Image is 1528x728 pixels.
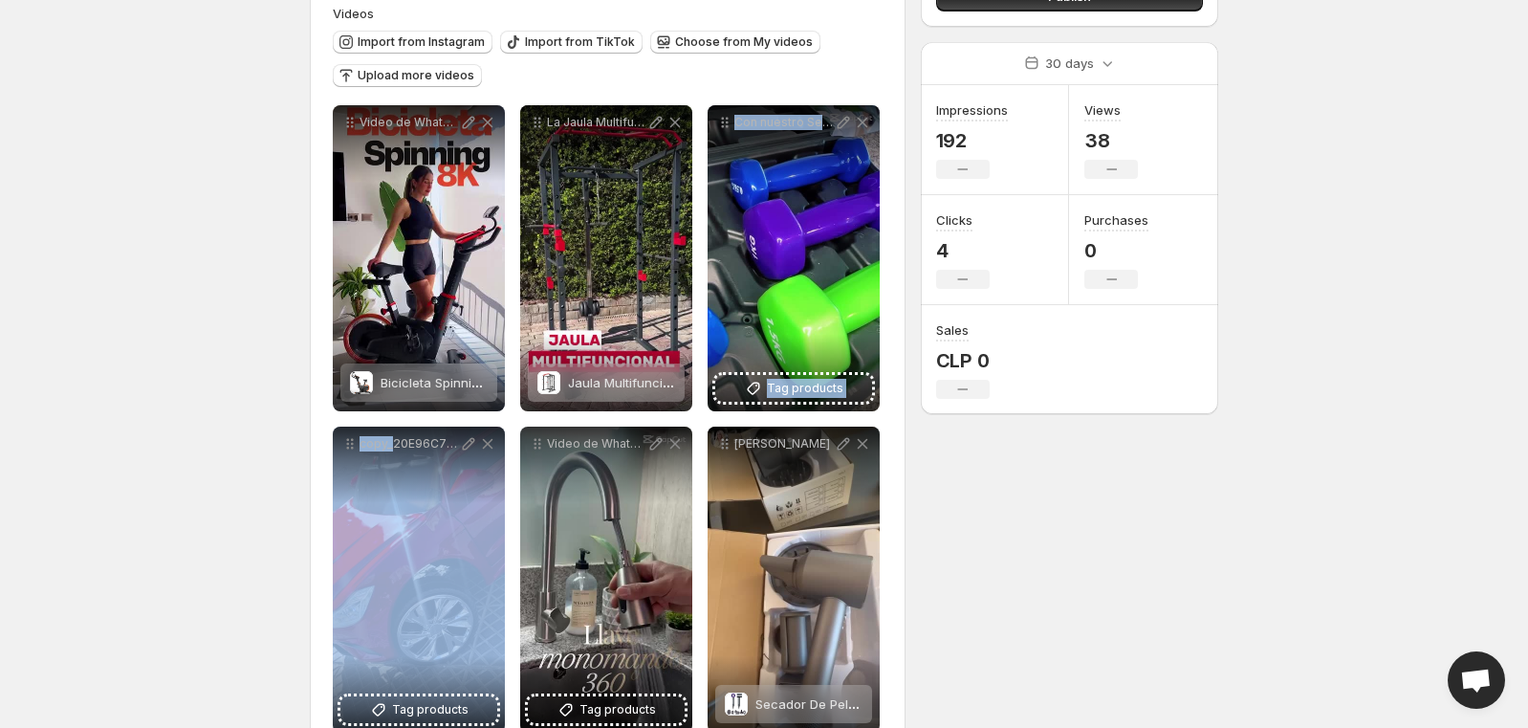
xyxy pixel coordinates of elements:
[520,105,692,411] div: La Jaula Multifuncional Rack R300 con poleas ya est disponible en cielomarketcl _ IncluJaula Mult...
[936,100,1008,120] h3: Impressions
[1084,129,1138,152] p: 38
[525,34,635,50] span: Import from TikTok
[1045,54,1094,73] p: 30 days
[936,239,990,262] p: 4
[547,115,646,130] p: La Jaula Multifuncional Rack R300 con poleas ya est disponible en cielomarketcl _ Inclu
[708,105,880,411] div: Con nuestro Set de Mancuernas 6KG podrs tonificar ganar fuerza y mantenerte en forma [PERSON_NAME...
[579,700,656,719] span: Tag products
[358,68,474,83] span: Upload more videos
[734,115,834,130] p: Con nuestro Set de Mancuernas 6KG podrs tonificar ganar fuerza y mantenerte en forma [PERSON_NAME]
[392,700,469,719] span: Tag products
[755,696,1175,712] span: Secador De Pelo Tipo Dyson Supersonic Con Difusor [PERSON_NAME]
[675,34,813,50] span: Choose from My videos
[358,34,485,50] span: Import from Instagram
[568,375,897,390] span: Jaula Multifuncional Power Rack R300 Gym Con Polea
[360,115,459,130] p: Video de WhatsApp [DATE] a las 160614_3daa01e6
[936,320,969,340] h3: Sales
[333,31,492,54] button: Import from Instagram
[1448,651,1505,709] div: Open chat
[936,210,972,230] h3: Clicks
[333,105,505,411] div: Video de WhatsApp [DATE] a las 160614_3daa01e6Bicicleta Spinning Magnetica Profesional K12 8 KGBi...
[333,6,374,21] span: Videos
[360,436,459,452] p: copy_20E96C7C-97F9-4A50-B0B4-59C1AC91DDD2
[725,693,748,716] img: Secador De Pelo Tipo Dyson Supersonic Con Difusor Morado
[547,436,646,452] p: Video de WhatsApp [DATE] a las 091801_534aff02
[650,31,820,54] button: Choose from My videos
[936,129,1008,152] p: 192
[1084,100,1121,120] h3: Views
[767,379,843,398] span: Tag products
[715,375,872,402] button: Tag products
[500,31,643,54] button: Import from TikTok
[1084,239,1148,262] p: 0
[1084,210,1148,230] h3: Purchases
[340,696,497,723] button: Tag products
[537,371,560,394] img: Jaula Multifuncional Power Rack R300 Gym Con Polea
[350,371,373,394] img: Bicicleta Spinning Magnetica Profesional K12 8 KG
[333,64,482,87] button: Upload more videos
[936,349,990,372] p: CLP 0
[381,375,682,390] span: Bicicleta Spinning Magnetica Profesional K12 8 KG
[528,696,685,723] button: Tag products
[734,436,834,452] p: [PERSON_NAME]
